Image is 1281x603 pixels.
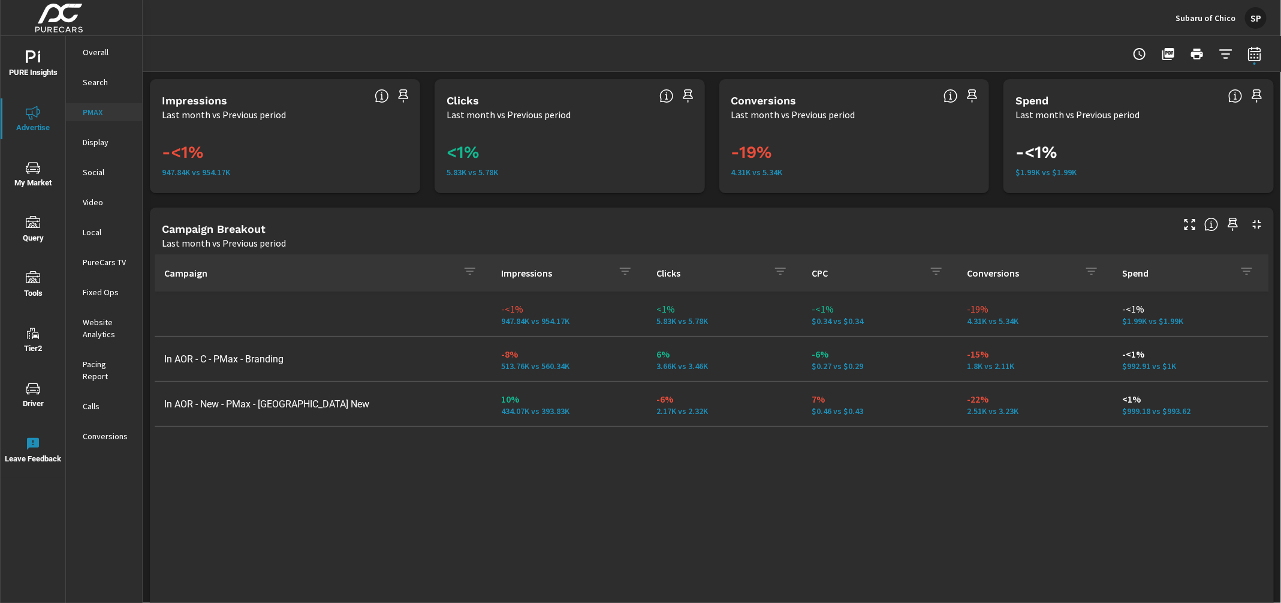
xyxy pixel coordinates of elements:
span: Save this to your personalized report [1223,215,1243,234]
p: 2,166 vs 2,315 [656,406,792,416]
p: CPC [812,267,919,279]
p: Search [83,76,132,88]
p: -22% [967,392,1104,406]
div: Social [66,163,142,181]
p: 6% [656,347,792,361]
div: Website Analytics [66,313,142,343]
span: Tools [4,271,62,301]
span: Tier2 [4,326,62,356]
h5: Conversions [731,94,797,107]
div: Calls [66,397,142,415]
p: -<1% [1123,302,1259,316]
p: 5,830 vs 5,779 [447,167,693,177]
p: Last month vs Previous period [731,107,855,122]
button: Minimize Widget [1247,215,1267,234]
p: Overall [83,46,132,58]
div: Pacing Report [66,355,142,385]
span: Driver [4,382,62,411]
p: 947,836 vs 954,167 [162,167,408,177]
span: Advertise [4,106,62,135]
p: $1,992 vs $1,994 [1015,167,1262,177]
button: Select Date Range [1243,42,1267,66]
h5: Campaign Breakout [162,223,266,235]
p: Last month vs Previous period [162,236,286,250]
p: $0.27 vs $0.29 [812,361,948,371]
p: 513,762 vs 560,342 [501,361,637,371]
p: Video [83,196,132,208]
p: Campaign [164,267,453,279]
p: Clicks [656,267,764,279]
h5: Spend [1015,94,1048,107]
td: In AOR - C - PMax - Branding [155,344,492,374]
span: Save this to your personalized report [679,86,698,106]
p: $0.34 vs $0.34 [812,316,948,326]
div: nav menu [1,36,65,478]
p: 3,664 vs 3,464 [656,361,792,371]
p: Impressions [501,267,608,279]
span: Save this to your personalized report [963,86,982,106]
p: -6% [812,347,948,361]
p: $992.91 vs $1,000.02 [1123,361,1259,371]
p: -<1% [501,302,637,316]
span: Leave Feedback [4,437,62,466]
div: SP [1245,7,1267,29]
p: -<1% [812,302,948,316]
button: Apply Filters [1214,42,1238,66]
p: Subaru of Chico [1175,13,1235,23]
p: 947,836 vs 954,167 [501,316,637,326]
p: Last month vs Previous period [1015,107,1140,122]
div: PureCars TV [66,253,142,271]
h5: Clicks [447,94,479,107]
div: Overall [66,43,142,61]
p: 4,308 vs 5,343 [967,316,1104,326]
div: Conversions [66,427,142,445]
div: Search [66,73,142,91]
p: -6% [656,392,792,406]
div: Display [66,133,142,151]
button: "Export Report to PDF" [1156,42,1180,66]
p: $999.18 vs $993.62 [1123,406,1259,416]
span: Total Conversions include Actions, Leads and Unmapped. [944,89,958,103]
h3: -<1% [1015,142,1262,163]
div: Local [66,223,142,241]
p: 10% [501,392,637,406]
h3: -19% [731,142,978,163]
p: Last month vs Previous period [162,107,286,122]
span: The number of times an ad was clicked by a consumer. [659,89,674,103]
p: 1,801 vs 2,110 [967,361,1104,371]
p: Conversions [967,267,1075,279]
p: -<1% [1123,347,1259,361]
h3: <1% [447,142,693,163]
span: My Market [4,161,62,190]
p: 7% [812,392,948,406]
div: Fixed Ops [66,283,142,301]
p: Calls [83,400,132,412]
p: $0.46 vs $0.43 [812,406,948,416]
p: 5,830 vs 5,779 [656,316,792,326]
span: Query [4,216,62,245]
p: <1% [1123,392,1259,406]
span: Save this to your personalized report [1247,86,1267,106]
p: Display [83,136,132,148]
div: Video [66,193,142,211]
p: 4,308 vs 5,343 [731,167,978,177]
span: This is a summary of PMAX performance results by campaign. Each column can be sorted. [1204,217,1219,232]
p: Local [83,226,132,238]
p: PMAX [83,106,132,118]
p: -15% [967,347,1104,361]
p: 2,506 vs 3,233 [967,406,1104,416]
button: Print Report [1185,42,1209,66]
p: Spend [1123,267,1230,279]
p: Last month vs Previous period [447,107,571,122]
p: 434,074 vs 393,825 [501,406,637,416]
p: -8% [501,347,637,361]
p: Website Analytics [83,316,132,340]
p: -19% [967,302,1104,316]
p: Pacing Report [83,358,132,382]
div: PMAX [66,103,142,121]
span: PURE Insights [4,50,62,80]
p: PureCars TV [83,256,132,268]
p: $1,992.09 vs $1,993.64 [1123,316,1259,326]
span: The number of times an ad was shown on your behalf. [375,89,389,103]
p: <1% [656,302,792,316]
